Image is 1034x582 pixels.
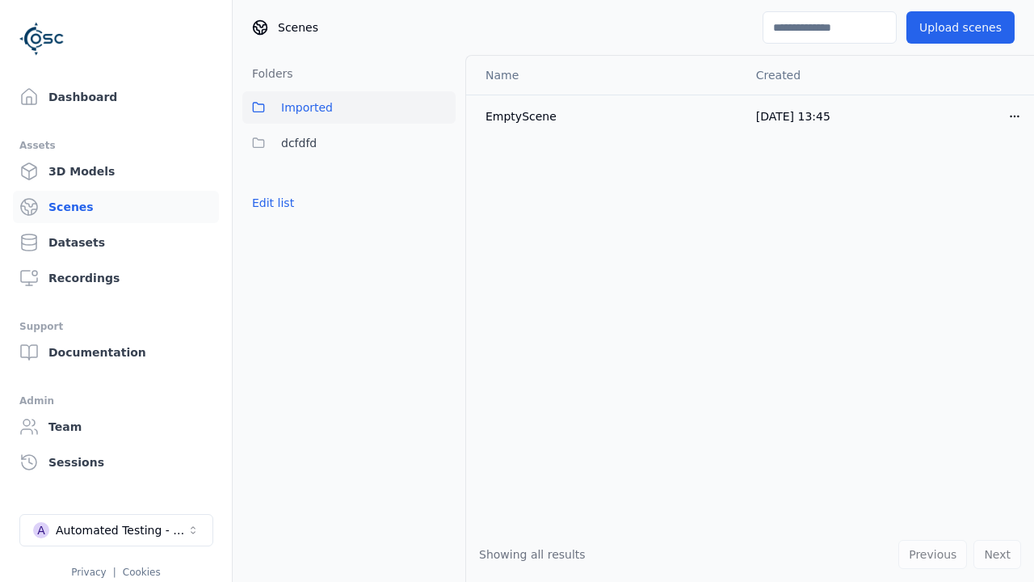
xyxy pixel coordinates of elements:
a: Scenes [13,191,219,223]
div: Admin [19,391,212,411]
button: Upload scenes [906,11,1015,44]
a: Sessions [13,446,219,479]
button: dcfdfd [242,127,456,159]
div: A [33,522,49,538]
span: Scenes [278,19,318,36]
th: Name [466,56,743,95]
a: Datasets [13,226,219,259]
th: Created [743,56,995,95]
div: Support [19,317,212,336]
a: Dashboard [13,81,219,113]
button: Imported [242,91,456,124]
button: Select a workspace [19,514,213,546]
span: Showing all results [479,548,586,561]
img: Logo [19,16,65,61]
a: Documentation [13,336,219,369]
a: Cookies [123,567,161,578]
span: | [113,567,116,578]
button: Edit list [242,188,304,217]
span: Imported [281,98,333,117]
span: dcfdfd [281,133,317,153]
div: Assets [19,136,212,155]
span: [DATE] 13:45 [756,110,830,123]
h3: Folders [242,65,293,82]
div: EmptyScene [485,108,730,124]
a: Team [13,411,219,443]
a: Recordings [13,262,219,294]
a: Privacy [71,567,106,578]
div: Automated Testing - Playwright [56,522,187,538]
a: 3D Models [13,155,219,188]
